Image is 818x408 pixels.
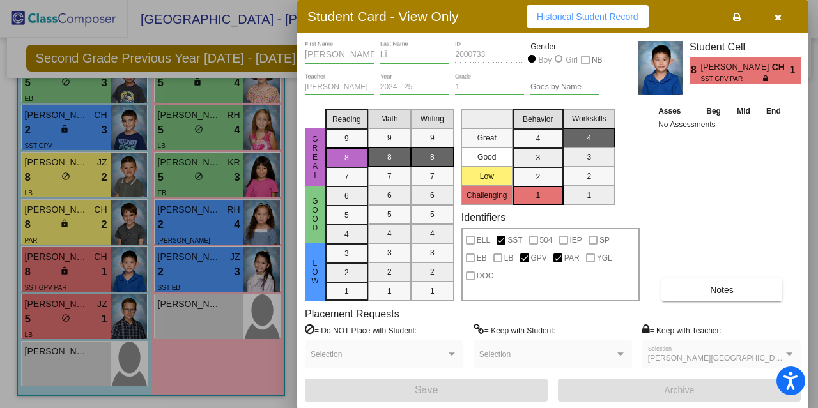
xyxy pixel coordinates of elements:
[698,104,729,118] th: Beg
[477,250,487,266] span: EB
[729,104,758,118] th: Mid
[455,83,524,92] input: grade
[455,50,524,59] input: Enter ID
[642,324,722,336] label: = Keep with Teacher:
[474,324,555,336] label: = Keep with Student:
[380,83,449,92] input: year
[700,61,771,74] span: [PERSON_NAME]
[710,285,734,295] span: Notes
[507,232,522,248] span: SST
[477,268,494,283] span: DOC
[665,385,695,395] span: Archive
[530,83,599,92] input: goes by name
[540,232,553,248] span: 504
[305,83,374,92] input: teacher
[690,41,801,53] h3: Student Cell
[309,197,321,232] span: Good
[531,250,547,266] span: GPV
[592,52,603,68] span: NB
[565,54,578,66] div: Girl
[655,104,698,118] th: Asses
[309,135,321,179] span: Great
[790,63,801,78] span: 1
[461,211,505,223] label: Identifiers
[307,8,459,24] h3: Student Card - View Only
[648,354,791,363] span: [PERSON_NAME][GEOGRAPHIC_DATA]
[597,250,612,266] span: YGL
[655,118,789,131] td: No Assessments
[661,278,782,301] button: Notes
[305,324,417,336] label: = Do NOT Place with Student:
[599,232,610,248] span: SP
[538,54,552,66] div: Boy
[527,5,649,28] button: Historical Student Record
[690,63,700,78] span: 8
[564,250,580,266] span: PAR
[700,74,762,84] span: SST GPV PAR
[530,41,599,52] mat-label: Gender
[305,308,399,320] label: Placement Requests
[305,379,548,402] button: Save
[504,250,514,266] span: LB
[558,379,801,402] button: Archive
[570,232,582,248] span: IEP
[477,232,490,248] span: ELL
[537,11,638,22] span: Historical Student Record
[309,259,321,285] span: Low
[758,104,789,118] th: End
[415,384,438,395] span: Save
[772,61,790,74] span: CH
